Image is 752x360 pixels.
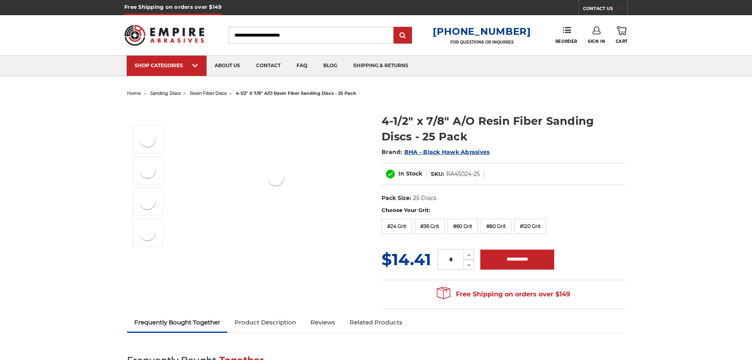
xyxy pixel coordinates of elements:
a: Reviews [303,314,342,331]
p: FOR QUESTIONS OR INQUIRIES [433,40,531,45]
span: 4-1/2" x 7/8" a/o resin fiber sanding discs - 25 pack [236,90,356,96]
a: Frequently Bought Together [127,314,227,331]
span: Brand: [382,148,402,156]
img: 4-1/2" x 7/8" A/O Resin Fiber Sanding Discs - 25 Pack [137,160,157,180]
label: Choose Your Grit: [382,206,625,214]
a: blog [315,56,345,76]
a: contact [248,56,288,76]
img: 4.5 inch resin fiber disc [137,129,157,149]
span: Sign In [588,39,605,44]
a: sanding discs [150,90,181,96]
a: shipping & returns [345,56,416,76]
a: BHA - Black Hawk Abrasives [404,148,490,156]
dd: 25 Discs [413,194,436,202]
a: Product Description [227,314,303,331]
a: Related Products [342,314,410,331]
div: SHOP CATEGORIES [135,62,199,68]
a: resin fiber discs [190,90,227,96]
img: 4.5 inch resin fiber disc [266,168,286,188]
span: Reorder [555,39,577,44]
dd: RA45024-25 [446,170,480,178]
a: Cart [616,26,628,44]
span: $14.41 [382,250,431,269]
span: In Stock [398,170,422,177]
a: CONTACT US [583,4,627,15]
a: faq [288,56,315,76]
span: Free Shipping on orders over $149 [437,286,570,302]
span: Cart [616,39,628,44]
input: Submit [395,28,411,44]
a: Reorder [555,26,577,44]
img: 4-1/2" x 7/8" A/O Resin Fiber Sanding Discs - 25 Pack [137,192,157,212]
a: home [127,90,141,96]
a: about us [207,56,248,76]
h1: 4-1/2" x 7/8" A/O Resin Fiber Sanding Discs - 25 Pack [382,113,625,144]
dt: Pack Size: [382,194,411,202]
img: 4-1/2" x 7/8" A/O Resin Fiber Sanding Discs - 25 Pack [137,223,157,243]
a: [PHONE_NUMBER] [433,26,531,37]
dt: SKU: [431,170,444,178]
img: Empire Abrasives [124,20,204,51]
